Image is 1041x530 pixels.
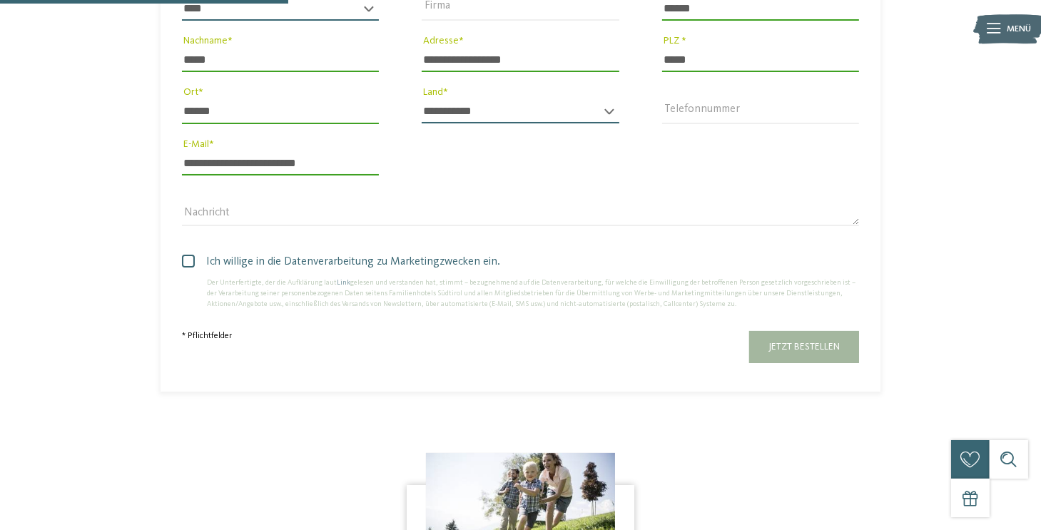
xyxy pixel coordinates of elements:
[337,279,350,286] a: Link
[768,342,840,352] span: Jetzt bestellen
[182,332,232,340] span: * Pflichtfelder
[182,253,186,277] input: Ich willige in die Datenverarbeitung zu Marketingzwecken ein.
[182,277,859,310] div: Der Unterfertigte, der die Aufklärung laut gelesen und verstanden hat, stimmt – bezugnehmend auf ...
[749,331,859,363] button: Jetzt bestellen
[193,253,859,270] span: Ich willige in die Datenverarbeitung zu Marketingzwecken ein.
